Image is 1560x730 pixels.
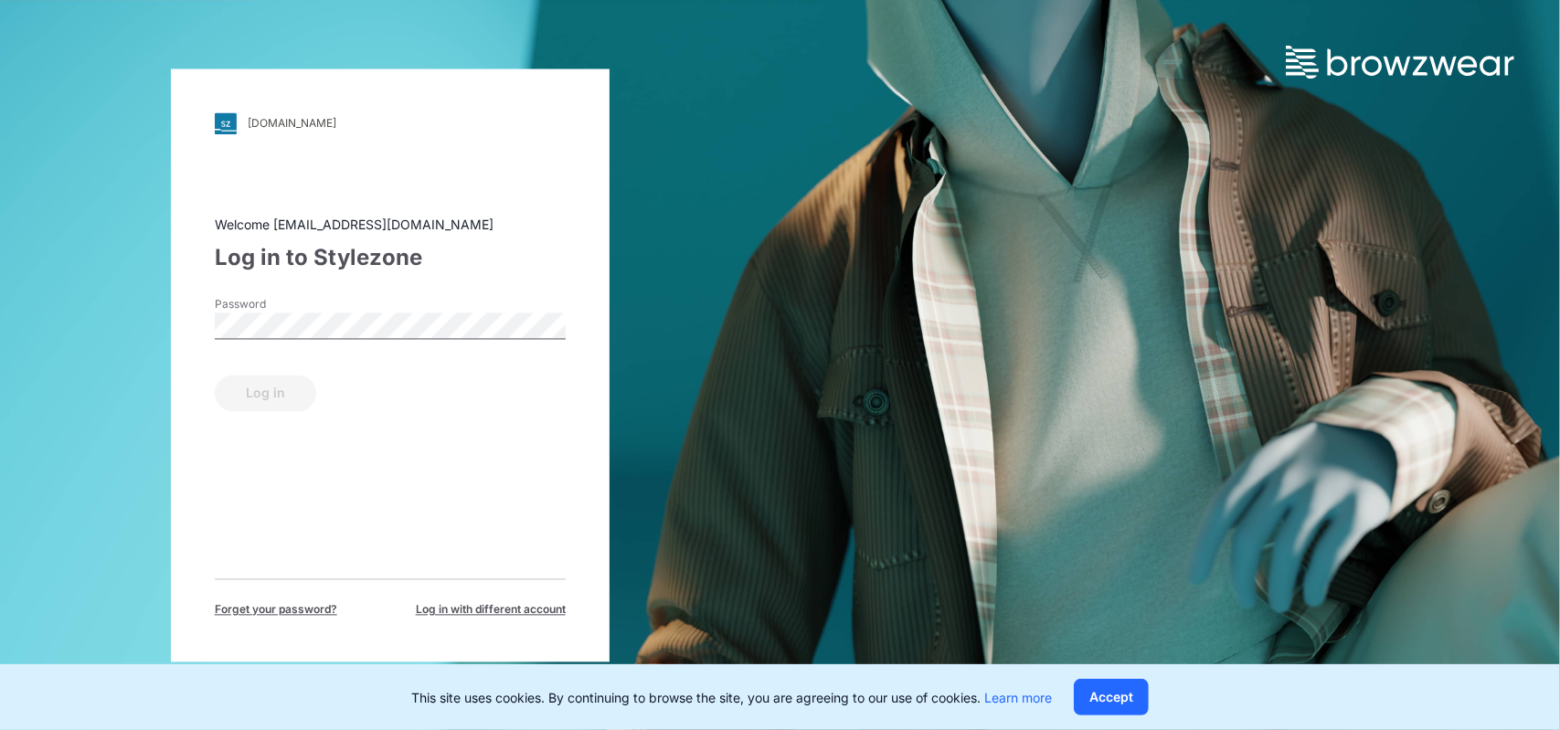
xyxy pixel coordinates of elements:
div: [DOMAIN_NAME] [248,117,336,131]
label: Password [215,296,343,312]
img: svg+xml;base64,PHN2ZyB3aWR0aD0iMjgiIGhlaWdodD0iMjgiIHZpZXdCb3g9IjAgMCAyOCAyOCIgZmlsbD0ibm9uZSIgeG... [215,112,237,134]
span: Log in with different account [416,601,566,618]
span: Forget your password? [215,601,337,618]
img: browzwear-logo.73288ffb.svg [1286,46,1514,79]
div: Welcome [EMAIL_ADDRESS][DOMAIN_NAME] [215,215,566,234]
p: This site uses cookies. By continuing to browse the site, you are agreeing to our use of cookies. [411,688,1052,707]
button: Accept [1074,679,1149,715]
a: [DOMAIN_NAME] [215,112,566,134]
div: Log in to Stylezone [215,241,566,274]
a: Learn more [984,690,1052,705]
